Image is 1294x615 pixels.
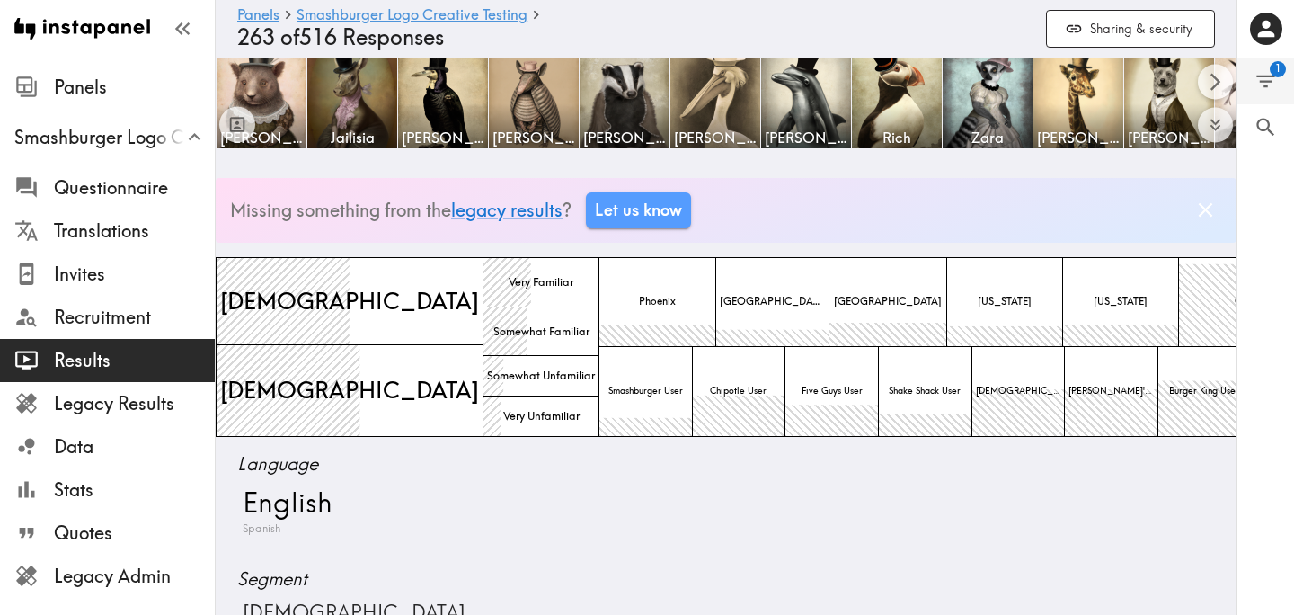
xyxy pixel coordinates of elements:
[216,58,307,149] a: [PERSON_NAME]
[1189,193,1222,227] button: Dismiss banner
[402,128,484,147] span: [PERSON_NAME]
[54,564,215,589] span: Legacy Admin
[217,281,483,321] span: [DEMOGRAPHIC_DATA]
[217,370,483,410] span: [DEMOGRAPHIC_DATA]
[54,477,215,503] span: Stats
[238,521,280,538] span: Spanish
[54,391,215,416] span: Legacy Results
[54,521,215,546] span: Quotes
[855,128,938,147] span: Rich
[54,262,215,287] span: Invites
[586,192,691,228] a: Let us know
[798,381,866,401] span: Five Guys User
[237,24,299,50] span: 263 of
[943,58,1033,149] a: Zara
[1237,58,1294,104] button: Filter Responses
[238,484,332,521] span: English
[1198,108,1233,143] button: Expand to show all items
[483,364,598,387] span: Somewhat Unfamiliar
[1254,115,1278,139] span: Search
[1090,291,1151,313] span: [US_STATE]
[670,58,761,149] a: [PERSON_NAME]
[54,348,215,373] span: Results
[583,128,666,147] span: [PERSON_NAME]
[500,405,583,427] span: Very Unfamiliar
[946,128,1029,147] span: Zara
[635,291,679,313] span: Phoenix
[54,305,215,330] span: Recruitment
[14,125,215,150] span: Smashburger Logo Creative Testing
[311,128,394,147] span: Jailisia
[765,128,847,147] span: [PERSON_NAME]
[1270,61,1286,77] span: 1
[237,7,279,24] a: Panels
[1037,128,1120,147] span: [PERSON_NAME]
[974,291,1035,313] span: [US_STATE]
[237,451,1215,477] span: Language
[1198,65,1233,100] button: Scroll right
[490,320,593,343] span: Somewhat Familiar
[605,381,687,401] span: Smashburger User
[1124,58,1215,149] a: [PERSON_NAME]
[1065,381,1157,401] span: [PERSON_NAME]'s User
[1165,381,1243,401] span: Burger King User
[1231,291,1292,313] span: QSR Recent
[716,291,828,313] span: [GEOGRAPHIC_DATA]
[398,58,489,149] a: [PERSON_NAME]
[299,24,444,50] span: 516 Responses
[492,128,575,147] span: [PERSON_NAME]
[885,381,964,401] span: Shake Shack User
[489,58,580,149] a: [PERSON_NAME]
[230,198,572,223] p: Missing something from the ?
[297,7,527,24] a: Smashburger Logo Creative Testing
[307,58,398,149] a: Jailisia
[451,199,563,221] a: legacy results
[1033,58,1124,149] a: [PERSON_NAME]
[761,58,852,149] a: [PERSON_NAME]
[580,58,670,149] a: [PERSON_NAME]
[505,271,577,293] span: Very Familiar
[1128,128,1210,147] span: [PERSON_NAME]
[237,566,1215,592] span: Segment
[1254,69,1278,94] span: Filter Responses
[830,291,945,313] span: [GEOGRAPHIC_DATA]
[674,128,757,147] span: [PERSON_NAME]
[54,175,215,201] span: Questionnaire
[54,75,215,100] span: Panels
[220,128,303,147] span: [PERSON_NAME]
[972,381,1065,401] span: [DEMOGRAPHIC_DATA]-Fil-A User
[852,58,943,149] a: Rich
[54,218,215,244] span: Translations
[54,434,215,459] span: Data
[219,106,255,142] button: Toggle between responses and questions
[1237,104,1294,150] button: Search
[706,381,770,401] span: Chipotle User
[1046,10,1215,49] button: Sharing & security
